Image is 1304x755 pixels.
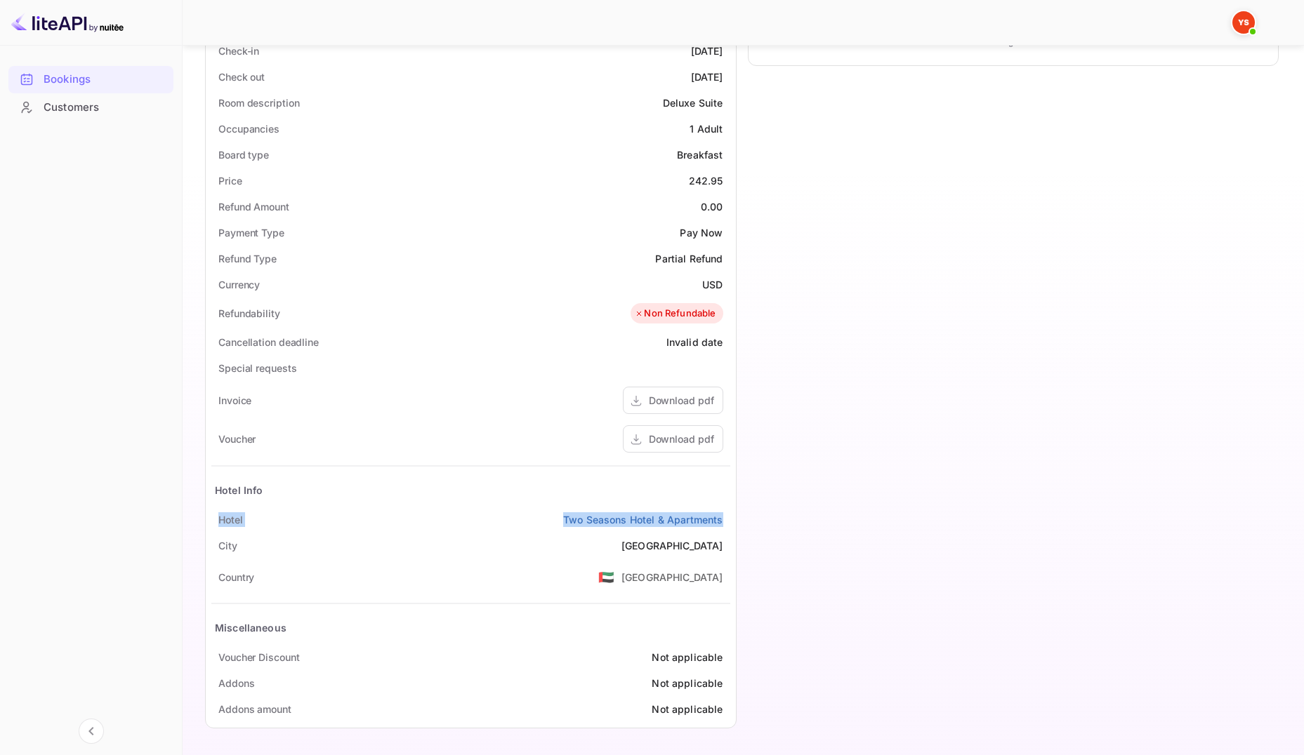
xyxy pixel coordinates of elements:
[677,147,723,162] div: Breakfast
[621,538,723,553] div: [GEOGRAPHIC_DATA]
[218,173,242,188] div: Price
[215,483,263,497] div: Hotel Info
[218,306,280,321] div: Refundability
[215,620,287,635] div: Miscellaneous
[218,225,284,240] div: Payment Type
[649,393,714,408] div: Download pdf
[218,335,319,349] div: Cancellation deadline
[218,393,251,408] div: Invoice
[621,570,723,584] div: [GEOGRAPHIC_DATA]
[691,69,723,84] div: [DATE]
[218,650,299,664] div: Voucher Discount
[218,570,254,584] div: Country
[680,225,723,240] div: Pay Now
[634,307,716,321] div: Non Refundable
[79,719,104,744] button: Collapse navigation
[652,650,723,664] div: Not applicable
[655,251,723,266] div: Partial Refund
[649,432,714,446] div: Download pdf
[218,69,265,84] div: Check out
[218,676,254,690] div: Addons
[218,512,243,527] div: Hotel
[218,251,277,266] div: Refund Type
[218,361,296,375] div: Special requests
[691,44,723,58] div: [DATE]
[8,94,173,120] a: Customers
[563,512,723,527] a: Two Seasons Hotel & Apartments
[218,702,291,716] div: Addons amount
[218,44,259,58] div: Check-in
[218,432,256,446] div: Voucher
[218,147,269,162] div: Board type
[702,277,723,292] div: USD
[701,199,723,214] div: 0.00
[11,11,124,34] img: LiteAPI logo
[8,66,173,93] div: Bookings
[598,564,614,589] span: United States
[652,702,723,716] div: Not applicable
[666,335,723,349] div: Invalid date
[218,121,279,136] div: Occupancies
[218,277,260,292] div: Currency
[218,199,289,214] div: Refund Amount
[218,95,299,110] div: Room description
[44,100,166,116] div: Customers
[8,94,173,121] div: Customers
[44,72,166,88] div: Bookings
[689,173,723,188] div: 242.95
[652,676,723,690] div: Not applicable
[8,66,173,92] a: Bookings
[690,121,723,136] div: 1 Adult
[663,95,723,110] div: Deluxe Suite
[1232,11,1255,34] img: Yandex Support
[218,538,237,553] div: City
